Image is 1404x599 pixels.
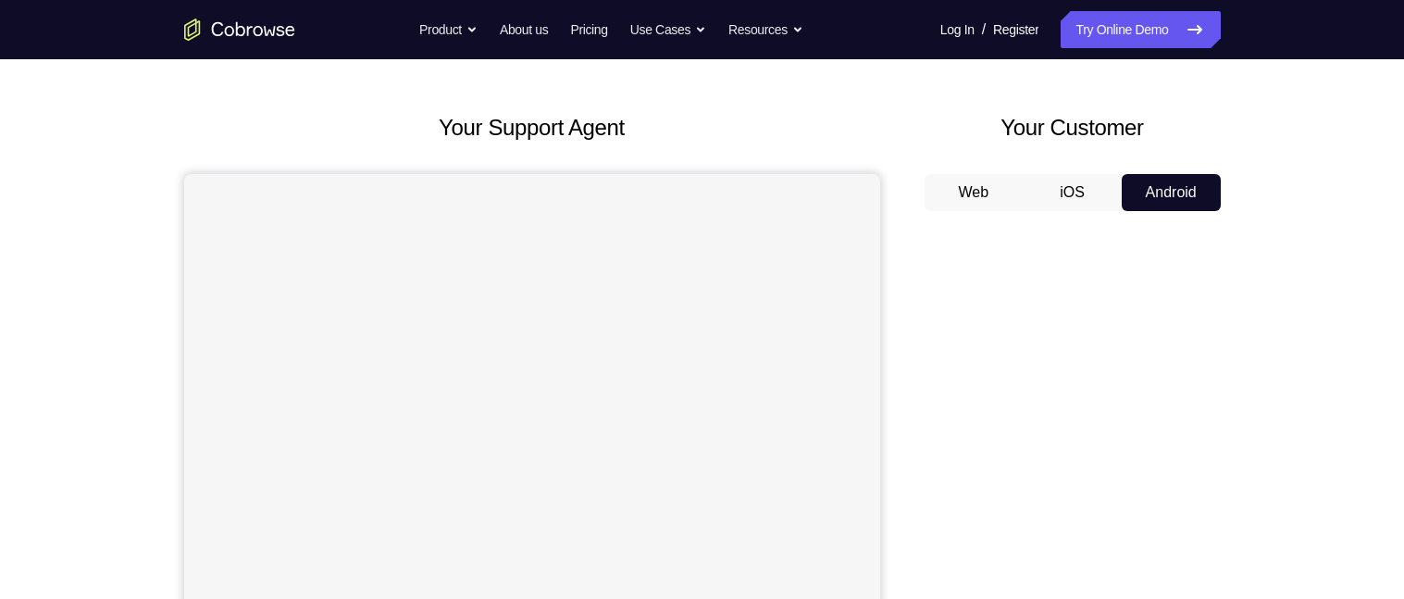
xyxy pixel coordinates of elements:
[630,11,706,48] button: Use Cases
[570,11,607,48] a: Pricing
[184,19,295,41] a: Go to the home page
[925,111,1221,144] h2: Your Customer
[500,11,548,48] a: About us
[1061,11,1220,48] a: Try Online Demo
[184,111,880,144] h2: Your Support Agent
[993,11,1038,48] a: Register
[1023,174,1122,211] button: iOS
[982,19,986,41] span: /
[419,11,478,48] button: Product
[728,11,803,48] button: Resources
[925,174,1024,211] button: Web
[940,11,975,48] a: Log In
[1122,174,1221,211] button: Android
